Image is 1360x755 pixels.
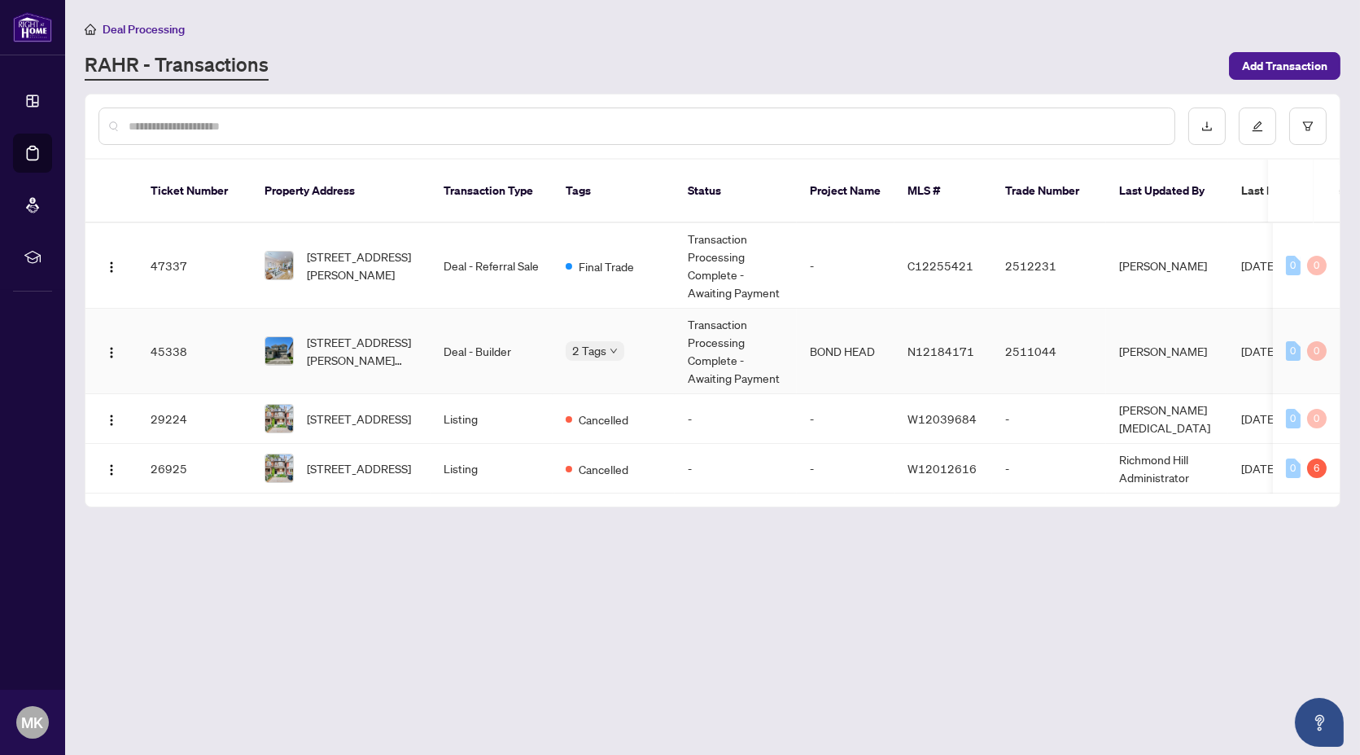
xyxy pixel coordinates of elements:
[1188,108,1226,145] button: download
[1241,411,1277,426] span: [DATE]
[675,160,797,223] th: Status
[138,444,251,494] td: 26925
[85,24,96,35] span: home
[1307,409,1327,428] div: 0
[307,459,411,477] span: [STREET_ADDRESS]
[1241,182,1340,200] span: Last Modified Date
[1242,53,1327,79] span: Add Transaction
[1302,121,1314,132] span: filter
[675,444,797,494] td: -
[85,51,269,81] a: RAHR - Transactions
[251,160,431,223] th: Property Address
[1307,341,1327,361] div: 0
[907,461,977,476] span: W12012616
[675,309,797,394] td: Transaction Processing Complete - Awaiting Payment
[1286,459,1301,478] div: 0
[98,252,125,279] button: Logo
[98,455,125,481] button: Logo
[98,406,125,432] button: Logo
[22,711,44,734] span: MK
[307,333,418,369] span: [STREET_ADDRESS][PERSON_NAME][PERSON_NAME]
[907,411,977,426] span: W12039684
[992,444,1106,494] td: -
[675,223,797,309] td: Transaction Processing Complete - Awaiting Payment
[1241,461,1277,476] span: [DATE]
[907,258,973,273] span: C12255421
[1106,223,1228,309] td: [PERSON_NAME]
[105,261,118,274] img: Logo
[675,394,797,444] td: -
[431,160,553,223] th: Transaction Type
[1106,160,1228,223] th: Last Updated By
[1241,344,1277,358] span: [DATE]
[992,309,1106,394] td: 2511044
[579,460,628,478] span: Cancelled
[105,414,118,427] img: Logo
[103,22,185,37] span: Deal Processing
[431,444,553,494] td: Listing
[1106,309,1228,394] td: [PERSON_NAME]
[797,160,894,223] th: Project Name
[105,346,118,359] img: Logo
[138,160,251,223] th: Ticket Number
[431,309,553,394] td: Deal - Builder
[907,344,974,358] span: N12184171
[1286,256,1301,275] div: 0
[572,341,606,360] span: 2 Tags
[307,248,418,283] span: [STREET_ADDRESS][PERSON_NAME]
[1201,121,1213,132] span: download
[992,223,1106,309] td: 2512231
[307,410,411,428] span: [STREET_ADDRESS]
[1106,394,1228,444] td: [PERSON_NAME][MEDICAL_DATA]
[138,223,251,309] td: 47337
[1239,108,1276,145] button: edit
[1307,256,1327,275] div: 0
[1252,121,1263,132] span: edit
[579,257,634,275] span: Final Trade
[98,338,125,364] button: Logo
[13,12,52,42] img: logo
[579,410,628,428] span: Cancelled
[992,394,1106,444] td: -
[553,160,675,223] th: Tags
[1307,459,1327,478] div: 6
[105,463,118,476] img: Logo
[265,454,293,482] img: thumbnail-img
[797,444,894,494] td: -
[610,347,618,355] span: down
[431,394,553,444] td: Listing
[1286,341,1301,361] div: 0
[265,337,293,365] img: thumbnail-img
[1241,258,1277,273] span: [DATE]
[138,309,251,394] td: 45338
[1295,698,1344,747] button: Open asap
[431,223,553,309] td: Deal - Referral Sale
[1286,409,1301,428] div: 0
[992,160,1106,223] th: Trade Number
[1229,52,1340,80] button: Add Transaction
[797,394,894,444] td: -
[1289,108,1327,145] button: filter
[797,309,894,394] td: BOND HEAD
[265,405,293,432] img: thumbnail-img
[138,394,251,444] td: 29224
[1106,444,1228,494] td: Richmond Hill Administrator
[797,223,894,309] td: -
[265,252,293,279] img: thumbnail-img
[894,160,992,223] th: MLS #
